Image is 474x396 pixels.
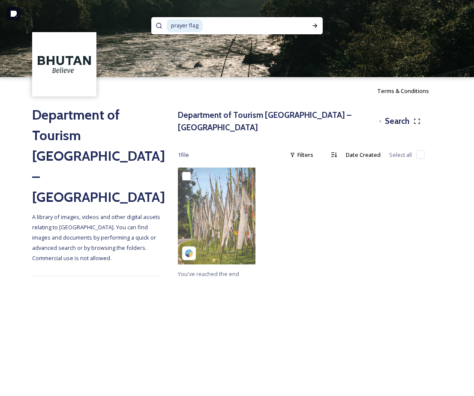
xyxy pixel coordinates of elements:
img: snapsea-logo.png [185,249,193,258]
h2: Department of Tourism [GEOGRAPHIC_DATA] – [GEOGRAPHIC_DATA] [32,105,161,207]
img: Prayer Flags [178,168,255,264]
h3: Department of Tourism [GEOGRAPHIC_DATA] – [GEOGRAPHIC_DATA] [178,109,375,134]
span: Terms & Conditions [377,87,429,95]
h3: Search [385,115,409,127]
span: 1 file [178,151,189,159]
a: Terms & Conditions [377,86,442,96]
span: A library of images, videos and other digital assets relating to [GEOGRAPHIC_DATA]. You can find ... [32,213,162,262]
span: Select all [389,151,412,159]
span: You've reached the end [178,270,239,278]
img: BT_Logo_BB_Lockup_CMYK_High%2520Res.jpg [33,33,96,96]
div: Filters [285,147,318,163]
div: Date Created [342,147,385,163]
span: prayer flag [167,19,203,32]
